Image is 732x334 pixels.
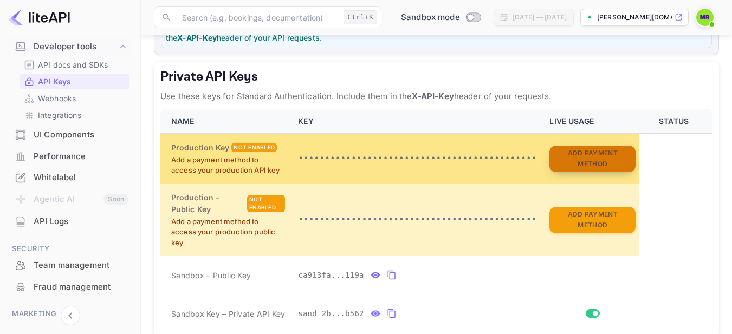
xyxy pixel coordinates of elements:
div: API Logs [7,211,134,232]
th: LIVE USAGE [543,109,639,134]
span: Marketing [7,308,134,320]
span: sand_2b...b562 [298,308,364,319]
h5: Private API Keys [160,68,712,86]
div: Not enabled [247,195,285,212]
a: API Keys [24,76,125,87]
div: UI Components [7,125,134,146]
a: Add Payment Method [549,153,636,162]
span: Security [7,243,134,255]
p: API docs and SDKs [38,59,108,70]
span: Sandbox Key – Private API Key [171,309,285,318]
img: Moshood Rafiu [696,9,714,26]
span: Sandbox – Public Key [171,270,251,281]
p: ••••••••••••••••••••••••••••••••••••••••••••• [298,213,536,226]
a: Fraud management [7,277,134,297]
div: API docs and SDKs [20,57,129,73]
button: Add Payment Method [549,207,636,233]
div: Developer tools [7,37,134,56]
p: Webhooks [38,93,76,104]
strong: X-API-Key [177,33,216,42]
th: STATUS [639,109,712,134]
a: API docs and SDKs [24,59,125,70]
div: Performance [34,150,128,163]
div: Switch to Production mode [397,11,485,24]
div: API Keys [20,74,129,89]
div: Not enabled [231,143,277,152]
h6: Production Key [171,142,229,154]
a: Whitelabel [7,167,134,187]
th: NAME [160,109,291,134]
img: LiteAPI logo [9,9,70,26]
div: UI Components [34,129,128,141]
div: Fraud management [34,281,128,293]
div: Webhooks [20,90,129,106]
p: Integrations [38,109,81,121]
a: Add Payment Method [549,214,636,224]
h6: Production – Public Key [171,192,245,215]
p: Use these keys for Standard Authentication. Include them in the header of your requests. [160,90,712,103]
button: Collapse navigation [61,306,80,325]
p: [PERSON_NAME][DOMAIN_NAME]... [597,12,672,22]
div: Performance [7,146,134,167]
div: Whitelabel [7,167,134,188]
div: API Logs [34,215,128,228]
div: Integrations [20,107,129,123]
table: private api keys table [160,109,712,332]
th: KEY [291,109,543,134]
strong: X-API-Key [412,91,454,101]
a: API Logs [7,211,134,231]
div: Team management [7,255,134,276]
div: Developer tools [34,41,118,53]
button: Add Payment Method [549,146,636,172]
a: Webhooks [24,93,125,104]
a: Integrations [24,109,125,121]
span: ca913fa...119a [298,270,364,281]
a: Team management [7,255,134,275]
div: Team management [34,259,128,272]
p: Add a payment method to access your production public key [171,217,285,248]
a: UI Components [7,125,134,145]
a: Performance [7,146,134,166]
span: Sandbox mode [401,11,460,24]
div: Fraud management [7,277,134,298]
div: Ctrl+K [344,10,377,24]
div: Whitelabel [34,172,128,184]
input: Search (e.g. bookings, documentation) [176,6,339,28]
div: [DATE] — [DATE] [513,12,567,22]
p: Add a payment method to access your production API key [171,155,285,176]
p: API Keys [38,76,71,87]
p: ••••••••••••••••••••••••••••••••••••••••••••• [298,152,536,165]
